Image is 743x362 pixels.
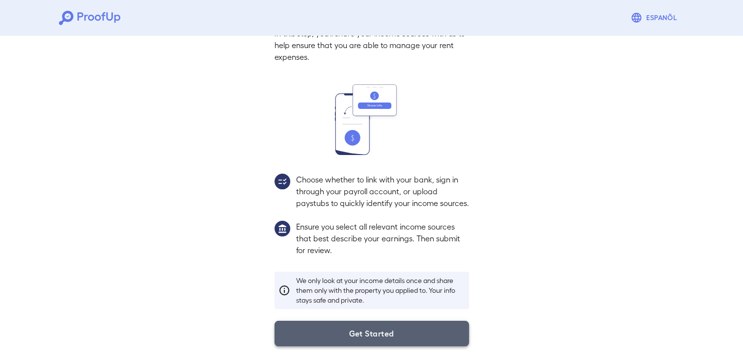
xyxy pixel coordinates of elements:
[296,276,465,305] p: We only look at your income details once and share them only with the property you applied to. Yo...
[275,27,469,63] p: In this step, you'll share your income sources with us to help ensure that you are able to manage...
[335,84,409,155] img: transfer_money.svg
[275,221,290,236] img: group1.svg
[296,174,469,209] p: Choose whether to link with your bank, sign in through your payroll account, or upload paystubs t...
[296,221,469,256] p: Ensure you select all relevant income sources that best describe your earnings. Then submit for r...
[275,321,469,346] button: Get Started
[275,174,290,189] img: group2.svg
[627,8,684,27] button: Espanõl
